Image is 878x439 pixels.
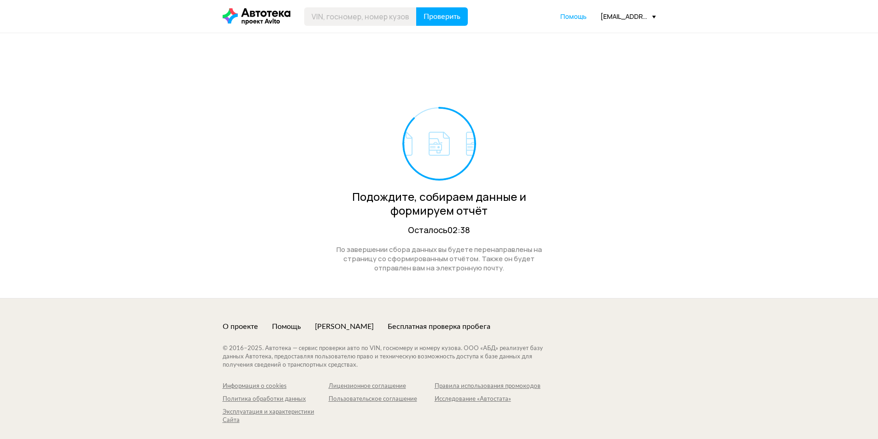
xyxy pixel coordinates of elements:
[326,224,552,236] div: Осталось 02:38
[435,395,541,404] a: Исследование «Автостата»
[329,395,435,404] a: Пользовательское соглашение
[223,322,258,332] a: О проекте
[223,345,561,369] div: © 2016– 2025 . Автотека — сервис проверки авто по VIN, госномеру и номеру кузова. ООО «АБД» реали...
[329,382,435,391] a: Лицензионное соглашение
[435,382,541,391] a: Правила использования промокодов
[560,12,587,21] a: Помощь
[424,13,460,20] span: Проверить
[388,322,490,332] a: Бесплатная проверка пробега
[326,190,552,217] div: Подождите, собираем данные и формируем отчёт
[326,245,552,273] div: По завершении сбора данных вы будете перенаправлены на страницу со сформированным отчётом. Также ...
[601,12,656,21] div: [EMAIL_ADDRESS][DOMAIN_NAME]
[304,7,417,26] input: VIN, госномер, номер кузова
[223,382,329,391] a: Информация о cookies
[223,408,329,425] a: Эксплуатация и характеристики Сайта
[223,395,329,404] a: Политика обработки данных
[315,322,374,332] a: [PERSON_NAME]
[416,7,468,26] button: Проверить
[272,322,301,332] a: Помощь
